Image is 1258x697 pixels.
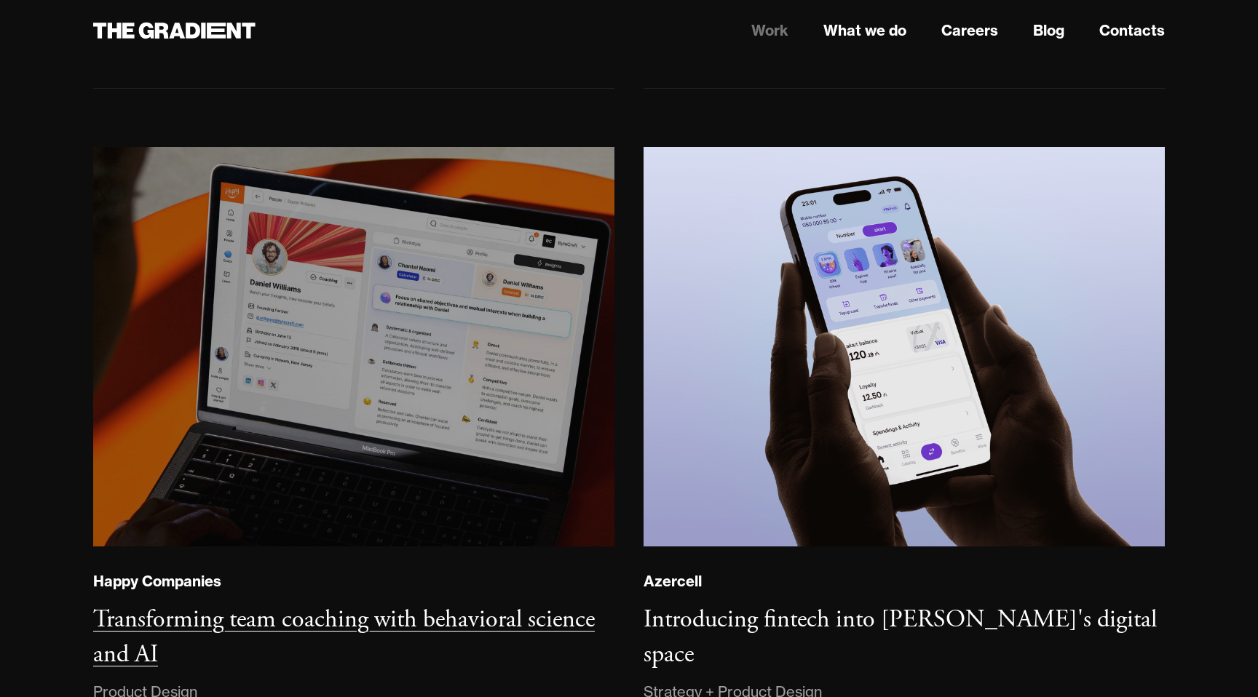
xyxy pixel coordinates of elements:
[1033,20,1064,41] a: Blog
[644,604,1157,670] h3: Introducing fintech into [PERSON_NAME]'s digital space
[1099,20,1165,41] a: Contacts
[644,572,702,591] div: Azercell
[751,20,788,41] a: Work
[93,572,221,591] div: Happy Companies
[941,20,998,41] a: Careers
[823,20,906,41] a: What we do
[93,604,595,670] h3: Transforming team coaching with behavioral science and AI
